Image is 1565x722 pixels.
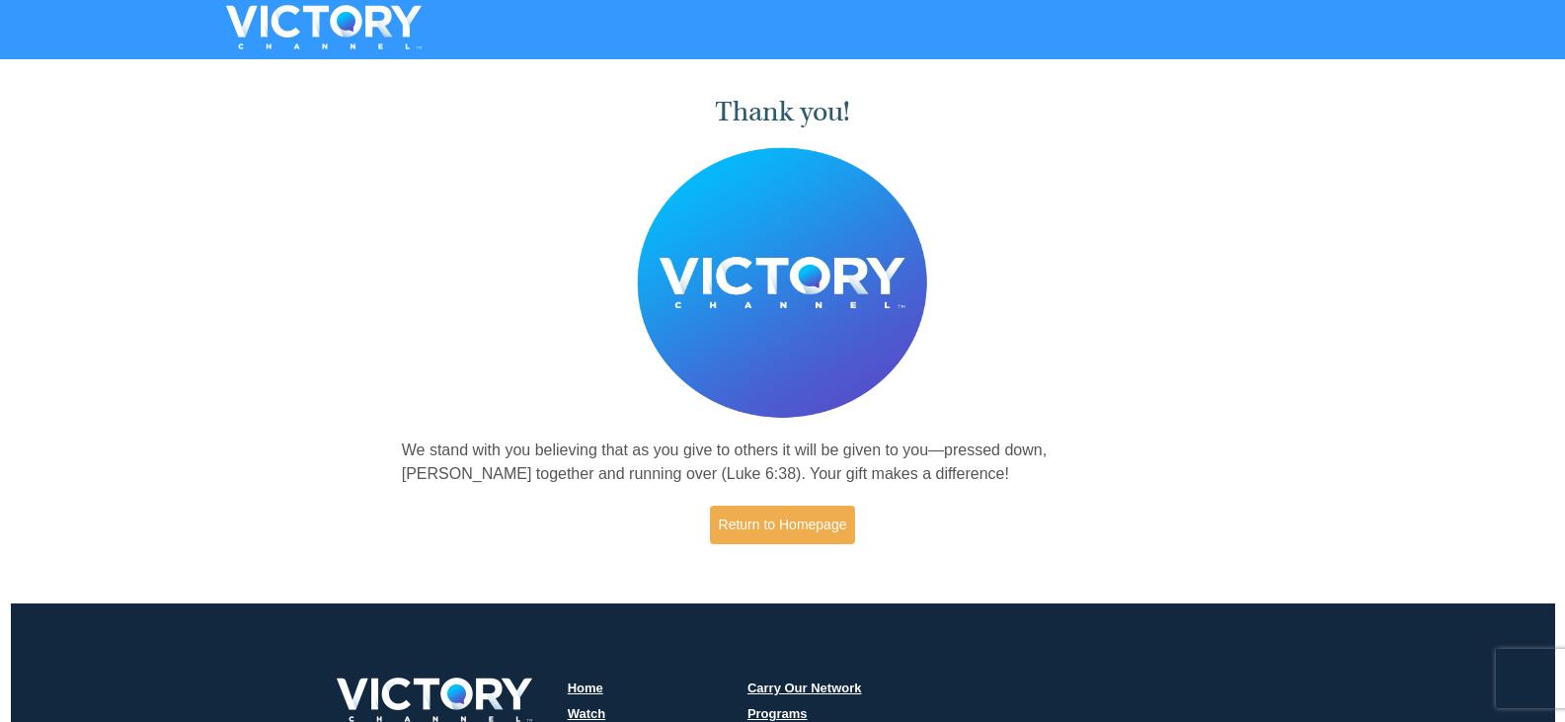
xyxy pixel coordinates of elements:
[402,439,1164,486] p: We stand with you believing that as you give to others it will be given to you—pressed down, [PER...
[568,681,603,695] a: Home
[568,706,606,721] a: Watch
[747,681,862,695] a: Carry Our Network
[200,5,447,49] img: VICTORYTHON - VICTORY Channel
[747,706,808,721] a: Programs
[710,506,856,544] a: Return to Homepage
[637,147,928,419] img: Believer's Voice of Victory Network
[402,96,1164,128] h1: Thank you!
[311,678,558,722] img: victory-logo.png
